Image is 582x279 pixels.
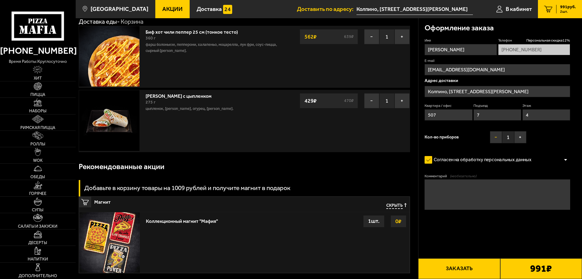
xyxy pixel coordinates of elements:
[146,27,244,35] a: Биф хот чили пеппер 25 см (тонкое тесто)
[530,264,552,274] b: 991 ₽
[425,135,459,139] span: Кол-во приборов
[425,78,570,83] p: Адрес доставки
[394,93,410,108] button: +
[506,6,532,12] span: В кабинет
[425,64,570,75] input: @
[522,103,570,108] label: Этаж
[379,93,394,108] span: 1
[297,6,356,12] span: Доставить по адресу:
[146,91,218,99] a: [PERSON_NAME] с цыпленком
[28,241,47,245] span: Десерты
[121,18,143,26] div: Корзина
[28,257,48,261] span: Напитки
[394,29,410,44] button: +
[386,203,403,209] span: Скрыть
[343,35,355,39] s: 639 ₽
[394,216,403,227] strong: 0 ₽
[30,175,45,179] span: Обеды
[19,274,57,278] span: Дополнительно
[30,93,45,97] span: Пицца
[498,38,570,43] label: Телефон
[425,58,570,63] label: E-mail
[425,174,570,179] label: Комментарий
[450,174,477,179] span: (необязательно)
[79,212,410,273] a: Коллекционный магнит "Мафия"0₽1шт.
[379,29,394,44] span: 1
[560,10,576,13] span: 2 шт.
[29,109,46,113] span: Наборы
[33,158,43,163] span: WOK
[502,131,514,143] span: 1
[84,185,290,191] h3: Добавьте в корзину товары на 1009 рублей и получите магнит в подарок
[303,95,318,107] strong: 429 ₽
[364,93,379,108] button: −
[29,192,46,196] span: Горячее
[356,4,473,15] input: Ваш адрес доставки
[498,44,570,55] input: +7 (
[514,131,526,143] button: +
[146,215,218,224] div: Коллекционный магнит "Мафия"
[79,18,120,25] a: Доставка еды-
[560,5,576,9] span: 991 руб.
[94,197,293,205] span: Магнит
[364,29,379,44] button: −
[146,106,281,112] p: цыпленок, [PERSON_NAME], огурец, [PERSON_NAME].
[386,203,407,209] button: Скрыть
[425,38,497,43] label: Имя
[223,5,232,14] img: 15daf4d41897b9f0e9f617042186c801.svg
[363,215,384,227] div: 1 шт.
[162,6,183,12] span: Акции
[425,154,538,166] label: Согласен на обработку персональных данных
[425,103,472,108] label: Квартира / офис
[197,6,222,12] span: Доставка
[146,36,156,41] span: 360 г
[526,38,570,43] span: Персональная скидка 12 %
[146,42,281,54] p: фарш болоньезе, пепперони, халапеньо, моцарелла, лук фри, соус-пицца, сырный [PERSON_NAME].
[30,142,45,146] span: Роллы
[303,31,318,43] strong: 562 ₽
[418,258,500,279] button: Заказать
[490,131,502,143] button: −
[146,100,156,105] span: 275 г
[79,163,164,171] h3: Рекомендованные акции
[474,103,521,108] label: Подъезд
[18,224,57,229] span: Салаты и закуски
[425,24,494,32] h3: Оформление заказа
[34,76,42,80] span: Хит
[91,6,148,12] span: [GEOGRAPHIC_DATA]
[32,208,43,212] span: Супы
[20,126,55,130] span: Римская пицца
[425,44,497,55] input: Имя
[343,99,355,103] s: 470 ₽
